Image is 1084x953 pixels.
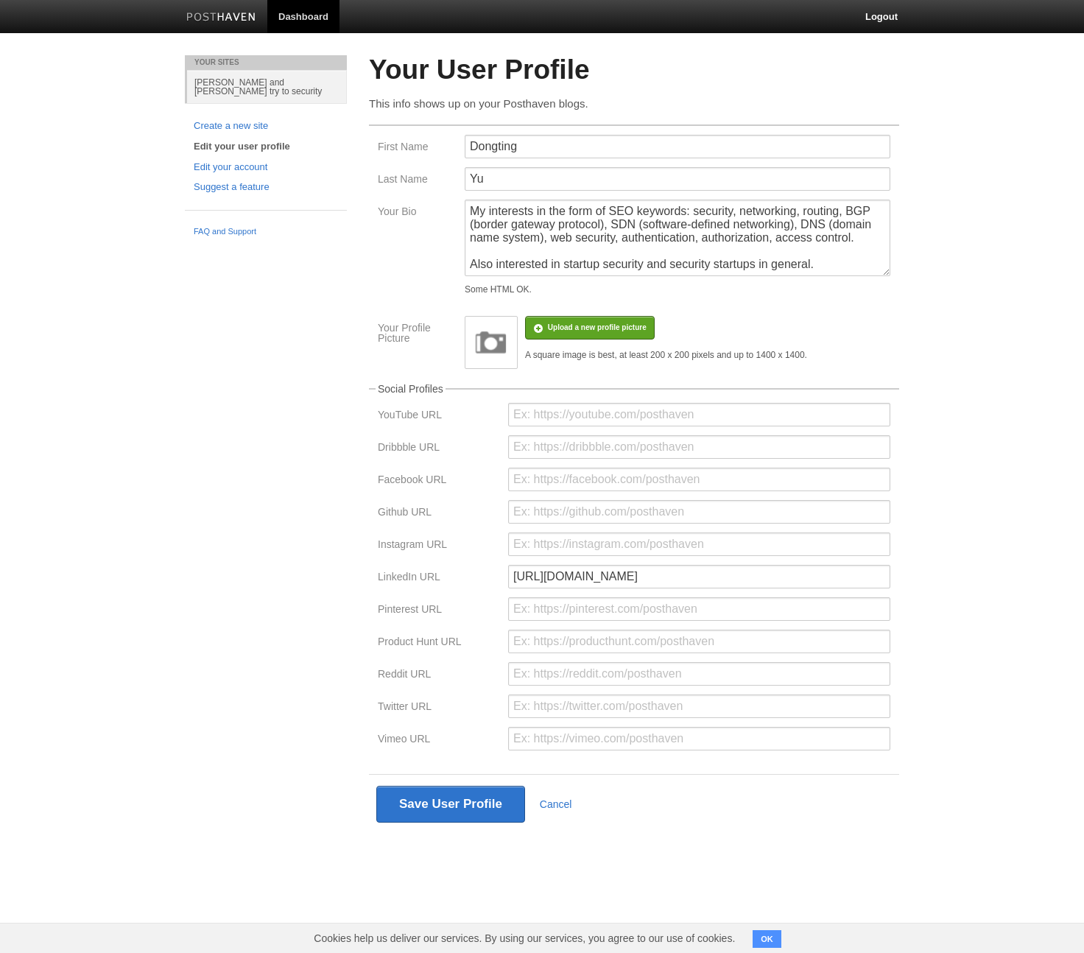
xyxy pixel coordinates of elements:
label: Your Bio [378,206,456,220]
input: Ex: https://vimeo.com/posthaven [508,727,890,750]
label: LinkedIn URL [378,572,499,585]
label: Facebook URL [378,474,499,488]
a: Edit your user profile [194,139,338,155]
label: First Name [378,141,456,155]
input: Ex: https://instagram.com/posthaven [508,532,890,556]
img: image.png [469,320,513,365]
label: Last Name [378,174,456,188]
input: Ex: https://github.com/posthaven [508,500,890,524]
label: Product Hunt URL [378,636,499,650]
button: OK [753,930,781,948]
a: Edit your account [194,160,338,175]
input: Ex: https://producthunt.com/posthaven [508,630,890,653]
label: Twitter URL [378,701,499,715]
a: [PERSON_NAME] and [PERSON_NAME] try to security [187,70,347,103]
button: Save User Profile [376,786,525,823]
p: This info shows up on your Posthaven blogs. [369,96,899,111]
a: Cancel [540,798,572,810]
label: Dribbble URL [378,442,499,456]
div: Some HTML OK. [465,285,890,294]
a: FAQ and Support [194,225,338,239]
label: Vimeo URL [378,734,499,748]
span: Upload a new profile picture [548,323,647,331]
input: Ex: https://reddit.com/posthaven [508,662,890,686]
input: Ex: https://facebook.com/posthaven [508,468,890,491]
label: Your Profile Picture [378,323,456,347]
input: Ex: https://youtube.com/posthaven [508,403,890,426]
a: Create a new site [194,119,338,134]
input: Ex: https://twitter.com/posthaven [508,694,890,718]
img: Posthaven-bar [186,13,256,24]
a: Suggest a feature [194,180,338,195]
input: Ex: https://pinterest.com/posthaven [508,597,890,621]
label: Instagram URL [378,539,499,553]
input: Ex: https://linkedin.com/posthaven [508,565,890,588]
label: Pinterest URL [378,604,499,618]
textarea: My interests in the form of SEO keywords: security, networking, routing, BGP (border gateway prot... [465,200,890,276]
span: Cookies help us deliver our services. By using our services, you agree to our use of cookies. [299,924,750,953]
label: Github URL [378,507,499,521]
h2: Your User Profile [369,55,899,85]
div: A square image is best, at least 200 x 200 pixels and up to 1400 x 1400. [525,351,807,359]
input: Ex: https://dribbble.com/posthaven [508,435,890,459]
li: Your Sites [185,55,347,70]
label: Reddit URL [378,669,499,683]
label: YouTube URL [378,409,499,423]
legend: Social Profiles [376,384,446,394]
